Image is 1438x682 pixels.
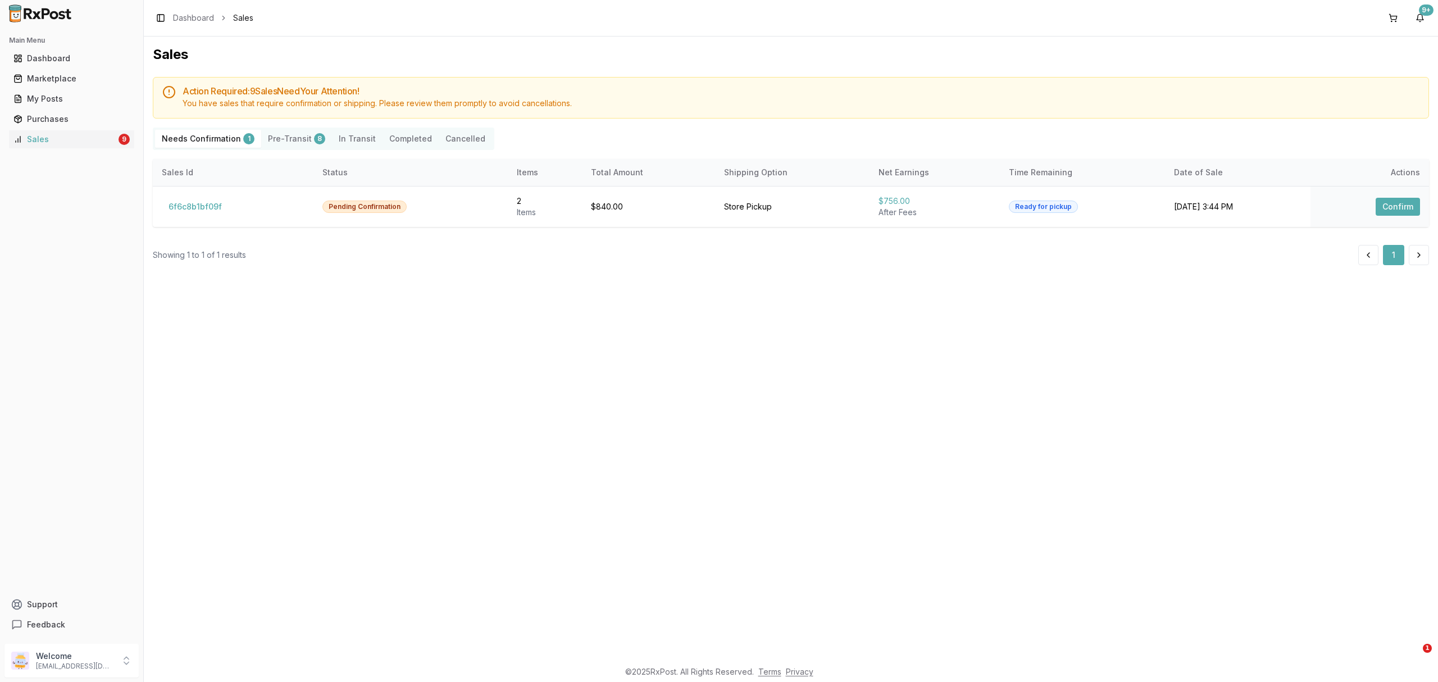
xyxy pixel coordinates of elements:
[1174,201,1302,212] div: [DATE] 3:44 PM
[591,201,706,212] div: $840.00
[582,159,715,186] th: Total Amount
[1165,159,1311,186] th: Date of Sale
[758,667,781,676] a: Terms
[155,130,261,148] button: Needs Confirmation
[715,159,870,186] th: Shipping Option
[153,46,1429,63] h1: Sales
[322,201,407,213] div: Pending Confirmation
[9,129,134,149] a: Sales9
[1400,644,1427,671] iframe: Intercom live chat
[383,130,439,148] button: Completed
[314,133,325,144] div: 8
[4,70,139,88] button: Marketplace
[233,12,253,24] span: Sales
[13,73,130,84] div: Marketplace
[879,207,990,218] div: After Fees
[119,134,130,145] div: 9
[4,110,139,128] button: Purchases
[36,662,114,671] p: [EMAIL_ADDRESS][DOMAIN_NAME]
[183,98,1419,109] div: You have sales that require confirmation or shipping. Please review them promptly to avoid cancel...
[9,89,134,109] a: My Posts
[1000,159,1165,186] th: Time Remaining
[173,12,253,24] nav: breadcrumb
[332,130,383,148] button: In Transit
[517,195,574,207] div: 2
[243,133,254,144] div: 1
[439,130,492,148] button: Cancelled
[1419,4,1434,16] div: 9+
[13,93,130,104] div: My Posts
[517,207,574,218] div: Item s
[1411,9,1429,27] button: 9+
[1383,245,1404,265] button: 1
[9,109,134,129] a: Purchases
[11,652,29,670] img: User avatar
[162,198,229,216] button: 6f6c8b1bf09f
[4,130,139,148] button: Sales9
[1376,198,1420,216] button: Confirm
[508,159,583,186] th: Items
[9,48,134,69] a: Dashboard
[173,12,214,24] a: Dashboard
[1009,201,1078,213] div: Ready for pickup
[261,130,332,148] button: Pre-Transit
[13,53,130,64] div: Dashboard
[4,4,76,22] img: RxPost Logo
[1423,644,1432,653] span: 1
[724,201,861,212] div: Store Pickup
[9,69,134,89] a: Marketplace
[4,90,139,108] button: My Posts
[4,615,139,635] button: Feedback
[153,249,246,261] div: Showing 1 to 1 of 1 results
[13,113,130,125] div: Purchases
[313,159,507,186] th: Status
[13,134,116,145] div: Sales
[153,159,313,186] th: Sales Id
[4,49,139,67] button: Dashboard
[4,594,139,615] button: Support
[27,619,65,630] span: Feedback
[183,87,1419,96] h5: Action Required: 9 Sale s Need Your Attention!
[879,195,990,207] div: $756.00
[786,667,813,676] a: Privacy
[36,651,114,662] p: Welcome
[9,36,134,45] h2: Main Menu
[870,159,999,186] th: Net Earnings
[1310,159,1429,186] th: Actions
